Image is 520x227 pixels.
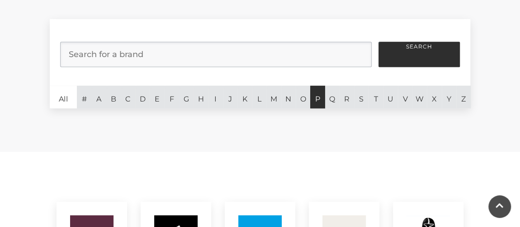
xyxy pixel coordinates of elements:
[121,86,135,108] a: C
[165,86,179,108] a: F
[77,86,91,108] a: #
[223,86,237,108] a: J
[50,86,77,108] a: All
[354,86,369,108] a: S
[310,86,325,108] a: P
[442,86,456,108] a: Y
[237,86,252,108] a: K
[281,86,296,108] a: N
[91,86,106,108] a: A
[383,86,398,108] a: U
[456,86,471,108] a: Z
[369,86,383,108] a: T
[412,86,427,108] a: W
[208,86,222,108] a: I
[60,42,371,67] input: Search for a brand
[378,42,460,67] button: Search
[296,86,310,108] a: O
[252,86,266,108] a: L
[427,86,441,108] a: X
[106,86,121,108] a: B
[266,86,281,108] a: M
[150,86,164,108] a: E
[325,86,340,108] a: Q
[135,86,150,108] a: D
[398,86,412,108] a: V
[194,86,208,108] a: H
[179,86,194,108] a: G
[340,86,354,108] a: R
